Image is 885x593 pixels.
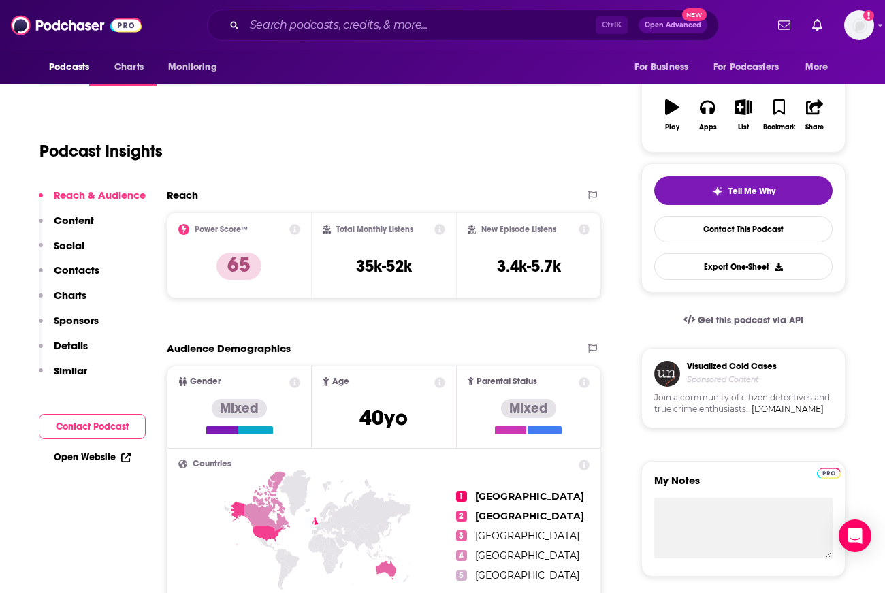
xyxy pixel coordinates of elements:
[863,10,874,21] svg: Add a profile image
[54,289,86,302] p: Charts
[39,263,99,289] button: Contacts
[773,14,796,37] a: Show notifications dropdown
[654,392,833,415] span: Join a community of citizen detectives and true crime enthusiasts.
[167,342,291,355] h2: Audience Demographics
[456,570,467,581] span: 5
[690,91,725,140] button: Apps
[796,54,846,80] button: open menu
[639,17,707,33] button: Open AdvancedNew
[190,377,221,386] span: Gender
[497,256,561,276] h3: 3.4k-5.7k
[481,225,556,234] h2: New Episode Listens
[728,186,775,197] span: Tell Me Why
[817,468,841,479] img: Podchaser Pro
[645,22,701,29] span: Open Advanced
[698,315,803,326] span: Get this podcast via API
[456,511,467,522] span: 2
[475,490,584,502] span: [GEOGRAPHIC_DATA]
[712,186,723,197] img: tell me why sparkle
[54,239,84,252] p: Social
[39,239,84,264] button: Social
[475,569,579,581] span: [GEOGRAPHIC_DATA]
[654,176,833,205] button: tell me why sparkleTell Me Why
[39,189,146,214] button: Reach & Audience
[167,189,198,202] h2: Reach
[456,491,467,502] span: 1
[654,91,690,140] button: Play
[475,549,579,562] span: [GEOGRAPHIC_DATA]
[212,399,267,418] div: Mixed
[54,214,94,227] p: Content
[844,10,874,40] img: User Profile
[39,141,163,161] h1: Podcast Insights
[332,377,349,386] span: Age
[687,374,777,384] h4: Sponsored Content
[54,451,131,463] a: Open Website
[596,16,628,34] span: Ctrl K
[673,304,814,337] a: Get this podcast via API
[844,10,874,40] button: Show profile menu
[54,364,87,377] p: Similar
[761,91,796,140] button: Bookmark
[114,58,144,77] span: Charts
[456,530,467,541] span: 3
[752,404,824,414] a: [DOMAIN_NAME]
[839,519,871,552] div: Open Intercom Messenger
[11,12,142,38] img: Podchaser - Follow, Share and Rate Podcasts
[54,263,99,276] p: Contacts
[654,474,833,498] label: My Notes
[625,54,705,80] button: open menu
[39,54,107,80] button: open menu
[207,10,719,41] div: Search podcasts, credits, & more...
[501,399,556,418] div: Mixed
[359,404,408,431] span: 40 yo
[39,214,94,239] button: Content
[54,339,88,352] p: Details
[356,256,412,276] h3: 35k-52k
[54,189,146,202] p: Reach & Audience
[39,364,87,389] button: Similar
[54,314,99,327] p: Sponsors
[456,550,467,561] span: 4
[193,460,231,468] span: Countries
[475,530,579,542] span: [GEOGRAPHIC_DATA]
[159,54,234,80] button: open menu
[654,216,833,242] a: Contact This Podcast
[805,58,828,77] span: More
[797,91,833,140] button: Share
[654,361,680,387] img: coldCase.18b32719.png
[634,58,688,77] span: For Business
[807,14,828,37] a: Show notifications dropdown
[106,54,152,80] a: Charts
[39,414,146,439] button: Contact Podcast
[726,91,761,140] button: List
[844,10,874,40] span: Logged in as evankrask
[475,510,584,522] span: [GEOGRAPHIC_DATA]
[654,253,833,280] button: Export One-Sheet
[477,377,537,386] span: Parental Status
[216,253,261,280] p: 65
[39,289,86,314] button: Charts
[49,58,89,77] span: Podcasts
[641,348,846,461] a: Visualized Cold CasesSponsored ContentJoin a community of citizen detectives and true crime enthu...
[687,361,777,372] h3: Visualized Cold Cases
[39,339,88,364] button: Details
[168,58,216,77] span: Monitoring
[665,123,679,131] div: Play
[763,123,795,131] div: Bookmark
[336,225,413,234] h2: Total Monthly Listens
[705,54,799,80] button: open menu
[244,14,596,36] input: Search podcasts, credits, & more...
[39,314,99,339] button: Sponsors
[699,123,717,131] div: Apps
[195,225,248,234] h2: Power Score™
[738,123,749,131] div: List
[682,8,707,21] span: New
[713,58,779,77] span: For Podcasters
[805,123,824,131] div: Share
[817,466,841,479] a: Pro website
